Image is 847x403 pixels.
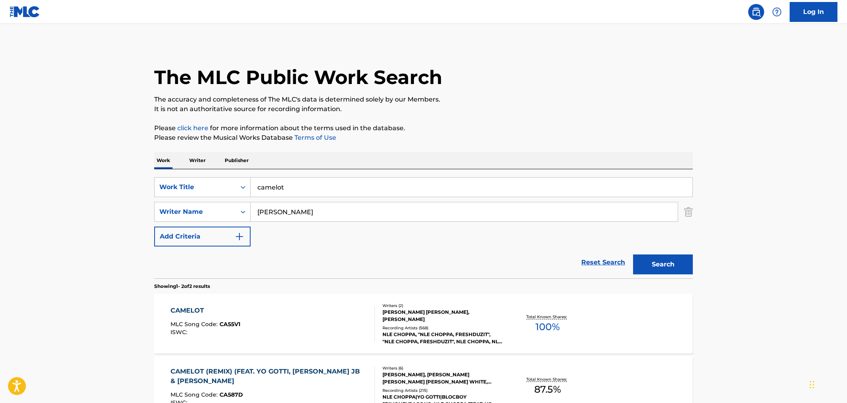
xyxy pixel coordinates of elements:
[10,6,40,18] img: MLC Logo
[748,4,764,20] a: Public Search
[154,177,693,278] form: Search Form
[293,134,336,141] a: Terms of Use
[159,182,231,192] div: Work Title
[154,123,693,133] p: Please for more information about the terms used in the database.
[810,373,814,397] div: Drag
[382,331,503,345] div: NLE CHOPPA, "NLE CHOPPA, FRESHDUZIT", "NLE CHOPPA, FRESHDUZIT", NLE CHOPPA, NLE CHOPPA
[171,306,240,315] div: CAMELOT
[154,104,693,114] p: It is not an authoritative source for recording information.
[382,325,503,331] div: Recording Artists ( 568 )
[159,207,231,217] div: Writer Name
[171,391,220,398] span: MLC Song Code :
[154,65,442,89] h1: The MLC Public Work Search
[534,382,561,397] span: 87.5 %
[633,254,693,274] button: Search
[526,376,569,382] p: Total Known Shares:
[154,294,693,354] a: CAMELOTMLC Song Code:CA55V1ISWC:Writers (2)[PERSON_NAME] [PERSON_NAME], [PERSON_NAME]Recording Ar...
[769,4,785,20] div: Help
[772,7,782,17] img: help
[154,152,173,169] p: Work
[526,314,569,320] p: Total Known Shares:
[154,95,693,104] p: The accuracy and completeness of The MLC's data is determined solely by our Members.
[684,202,693,222] img: Delete Criterion
[382,309,503,323] div: [PERSON_NAME] [PERSON_NAME], [PERSON_NAME]
[382,387,503,393] div: Recording Artists ( 215 )
[177,124,208,132] a: click here
[222,152,251,169] p: Publisher
[382,371,503,385] div: [PERSON_NAME], [PERSON_NAME] [PERSON_NAME] [PERSON_NAME] WHITE, [PERSON_NAME] [PERSON_NAME] [PERS...
[577,254,629,271] a: Reset Search
[171,329,189,336] span: ISWC :
[187,152,208,169] p: Writer
[382,365,503,371] div: Writers ( 6 )
[171,367,369,386] div: CAMELOT (REMIX) (FEAT. YO GOTTI, [PERSON_NAME] JB & [PERSON_NAME]
[154,227,251,246] button: Add Criteria
[535,320,560,334] span: 100 %
[171,321,220,328] span: MLC Song Code :
[235,232,244,241] img: 9d2ae6d4665cec9f34b9.svg
[790,2,837,22] a: Log In
[154,133,693,143] p: Please review the Musical Works Database
[154,283,210,290] p: Showing 1 - 2 of 2 results
[751,7,761,17] img: search
[382,303,503,309] div: Writers ( 2 )
[807,365,847,403] iframe: Chat Widget
[220,391,243,398] span: CA587D
[220,321,240,328] span: CA55V1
